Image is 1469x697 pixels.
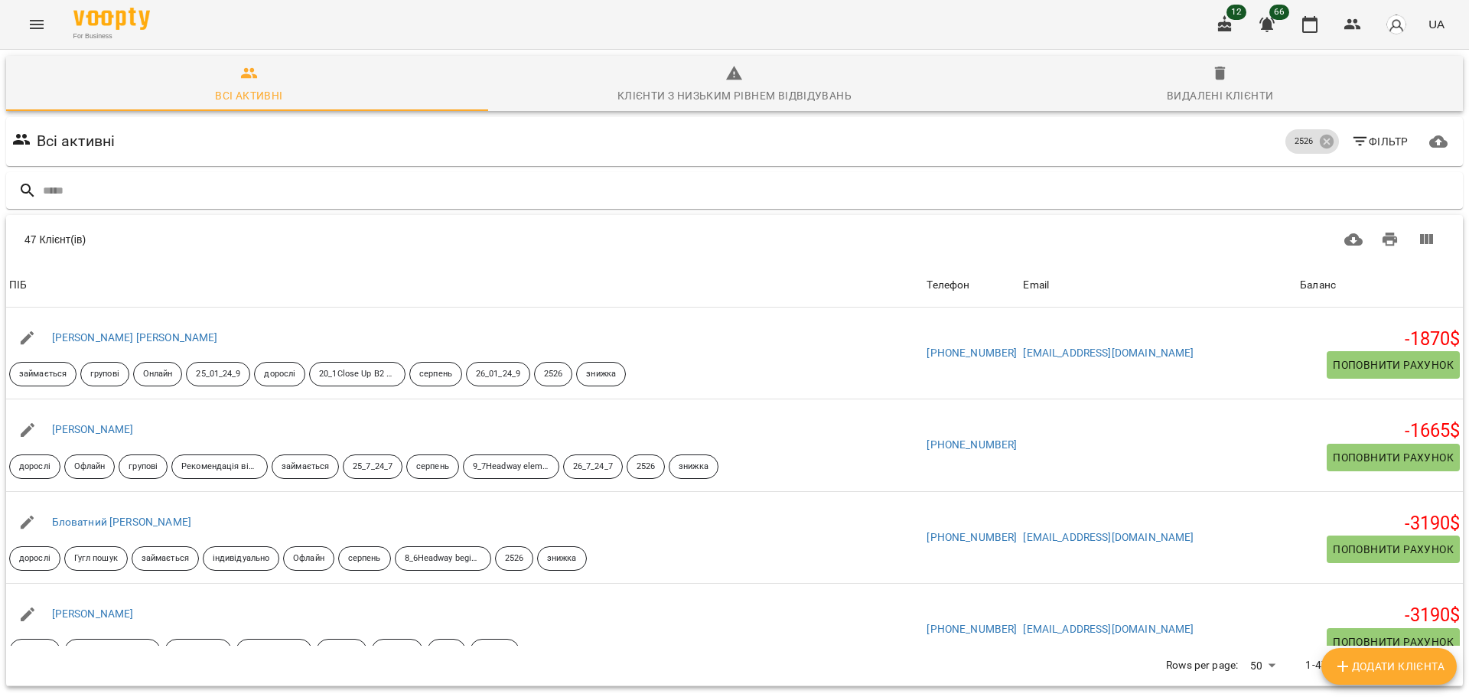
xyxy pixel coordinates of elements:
[1226,5,1246,20] span: 12
[927,438,1017,451] a: [PHONE_NUMBER]
[1023,347,1194,359] a: [EMAIL_ADDRESS][DOMAIN_NAME]
[1300,276,1336,295] div: Sort
[213,552,269,565] p: індивідуально
[353,461,392,474] p: 25_7_24_7
[326,645,357,658] p: Офлайн
[52,331,218,344] a: [PERSON_NAME] [PERSON_NAME]
[1372,221,1409,258] button: Друк
[927,531,1017,543] a: [PHONE_NUMBER]
[927,623,1017,635] a: [PHONE_NUMBER]
[181,461,258,474] p: Рекомендація від друзів знайомих тощо
[476,368,520,381] p: 26_01_24_9
[927,276,969,295] div: Телефон
[466,362,530,386] div: 26_01_24_9
[74,461,106,474] p: Офлайн
[164,639,232,663] div: займається
[1167,86,1273,105] div: Видалені клієнти
[283,546,334,571] div: Офлайн
[1333,633,1454,651] span: Поповнити рахунок
[537,546,587,571] div: знижка
[9,276,27,295] div: Sort
[236,639,312,663] div: індивідуально
[437,645,455,658] p: 2526
[470,639,520,663] div: знижка
[416,461,449,474] p: серпень
[246,645,302,658] p: індивідуально
[395,546,491,571] div: 8_6Headway beginner Pr S
[74,552,118,565] p: Гугл пошук
[348,552,381,565] p: серпень
[143,368,173,381] p: Онлайн
[119,454,168,479] div: групові
[215,86,282,105] div: Всі активні
[1305,658,1354,673] p: 1-47 of 47
[1023,276,1049,295] div: Sort
[1333,448,1454,467] span: Поповнити рахунок
[927,276,969,295] div: Sort
[669,454,718,479] div: знижка
[133,362,183,386] div: Онлайн
[1408,221,1445,258] button: Вигляд колонок
[18,6,55,43] button: Menu
[19,552,50,565] p: дорослі
[617,86,852,105] div: Клієнти з низьким рівнем відвідувань
[1335,221,1372,258] button: Завантажити CSV
[1386,14,1407,35] img: avatar_s.png
[547,552,577,565] p: знижка
[64,639,161,663] div: 12_8 Solutions intermidiate reported speech
[1334,657,1445,676] span: Додати клієнта
[927,347,1017,359] a: [PHONE_NUMBER]
[927,276,1017,295] span: Телефон
[406,454,459,479] div: серпень
[427,639,465,663] div: 2526
[495,546,533,571] div: 2526
[1351,132,1409,151] span: Фільтр
[129,461,158,474] p: групові
[1166,658,1238,673] p: Rows per page:
[576,362,626,386] div: знижка
[1023,276,1294,295] span: Email
[343,454,402,479] div: 25_7_24_7
[1333,356,1454,374] span: Поповнити рахунок
[1327,444,1460,471] button: Поповнити рахунок
[73,8,150,30] img: Voopty Logo
[9,639,60,663] div: дорослі
[9,276,920,295] span: ПІБ
[9,546,60,571] div: дорослі
[1300,276,1460,295] span: Баланс
[544,368,562,381] p: 2526
[405,552,481,565] p: 8_6Headway beginner Pr S
[171,454,268,479] div: Рекомендація від друзів знайомих тощо
[1244,655,1281,677] div: 50
[196,368,240,381] p: 25_01_24_9
[1295,135,1313,148] p: 2526
[52,423,134,435] a: [PERSON_NAME]
[1300,604,1460,627] h5: -3190 $
[9,276,27,295] div: ПІБ
[174,645,222,658] p: займається
[381,645,414,658] p: серпень
[586,368,616,381] p: знижка
[1300,419,1460,443] h5: -1665 $
[272,454,339,479] div: займається
[293,552,324,565] p: Офлайн
[1327,536,1460,563] button: Поповнити рахунок
[142,552,189,565] p: займається
[1428,16,1445,32] span: UA
[637,461,655,474] p: 2526
[282,461,329,474] p: займається
[534,362,572,386] div: 2526
[6,215,1463,264] div: Table Toolbar
[463,454,559,479] div: 9_7Headway elementary Past S
[1327,351,1460,379] button: Поповнити рахунок
[1285,129,1338,154] div: 2526
[627,454,665,479] div: 2526
[1300,276,1336,295] div: Баланс
[679,461,708,474] p: знижка
[309,362,406,386] div: 20_1Close Up B2 PrSPrCont
[64,454,116,479] div: Офлайн
[419,368,452,381] p: серпень
[132,546,199,571] div: займається
[264,368,295,381] p: дорослі
[9,362,77,386] div: займається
